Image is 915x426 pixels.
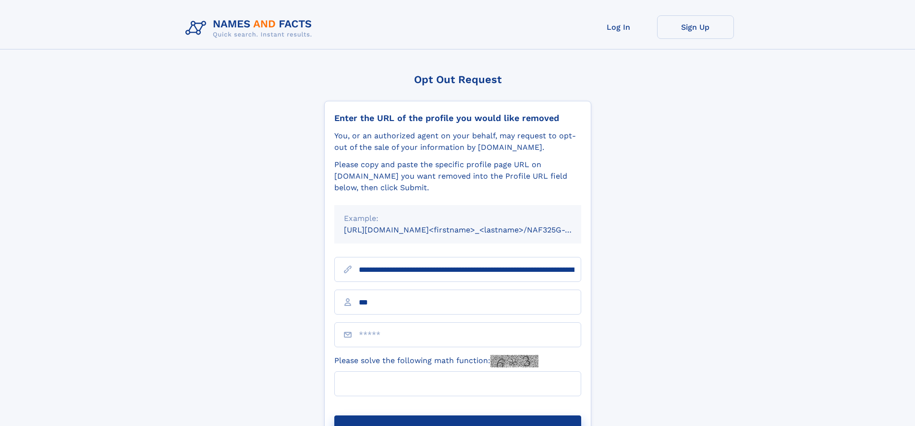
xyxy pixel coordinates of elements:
[344,225,599,234] small: [URL][DOMAIN_NAME]<firstname>_<lastname>/NAF325G-xxxxxxxx
[334,113,581,123] div: Enter the URL of the profile you would like removed
[334,159,581,194] div: Please copy and paste the specific profile page URL on [DOMAIN_NAME] you want removed into the Pr...
[324,73,591,85] div: Opt Out Request
[580,15,657,39] a: Log In
[334,130,581,153] div: You, or an authorized agent on your behalf, may request to opt-out of the sale of your informatio...
[344,213,572,224] div: Example:
[657,15,734,39] a: Sign Up
[334,355,538,367] label: Please solve the following math function:
[182,15,320,41] img: Logo Names and Facts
